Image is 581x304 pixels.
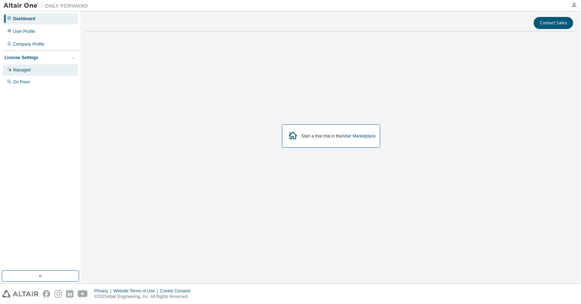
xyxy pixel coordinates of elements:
a: Altair Marketplace [342,134,376,139]
img: instagram.svg [54,290,62,298]
div: Privacy [94,288,113,294]
img: altair_logo.svg [2,290,38,298]
div: Company Profile [13,41,44,47]
div: Start a free trial in the [301,133,376,139]
div: Website Terms of Use [113,288,160,294]
div: Dashboard [13,16,35,22]
div: Cookie Consent [160,288,194,294]
div: User Profile [13,29,35,34]
img: Altair One [4,2,92,9]
img: youtube.svg [78,290,88,298]
div: License Settings [5,55,38,60]
img: linkedin.svg [66,290,73,298]
img: facebook.svg [43,290,50,298]
p: © 2025 Altair Engineering, Inc. All Rights Reserved. [94,294,194,300]
div: Managed [13,67,31,73]
button: Contact Sales [534,17,573,29]
div: On Prem [13,79,30,85]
